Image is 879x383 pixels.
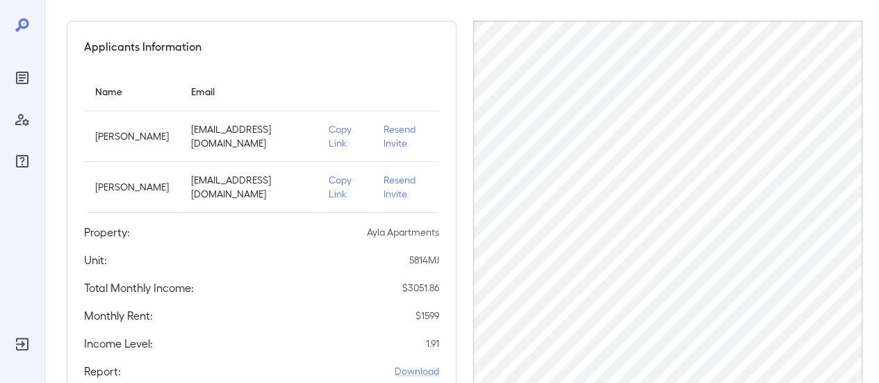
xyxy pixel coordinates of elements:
[329,173,361,201] p: Copy Link
[84,307,153,324] h5: Monthly Rent:
[367,225,439,239] p: Ayla Apartments
[84,38,202,55] h5: Applicants Information
[402,281,439,295] p: $ 3051.86
[395,364,439,378] a: Download
[329,122,361,150] p: Copy Link
[416,309,439,323] p: $ 1599
[84,363,121,380] h5: Report:
[11,108,33,131] div: Manage Users
[180,72,318,111] th: Email
[409,253,439,267] p: 5814MJ
[191,173,306,201] p: [EMAIL_ADDRESS][DOMAIN_NAME]
[11,150,33,172] div: FAQ
[191,122,306,150] p: [EMAIL_ADDRESS][DOMAIN_NAME]
[384,122,428,150] p: Resend Invite
[95,129,169,143] p: [PERSON_NAME]
[11,333,33,355] div: Log Out
[84,72,180,111] th: Name
[384,173,428,201] p: Resend Invite
[84,72,439,213] table: simple table
[84,279,194,296] h5: Total Monthly Income:
[95,180,169,194] p: [PERSON_NAME]
[11,67,33,89] div: Reports
[426,336,439,350] p: 1.91
[84,335,153,352] h5: Income Level:
[84,252,107,268] h5: Unit:
[84,224,130,241] h5: Property:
